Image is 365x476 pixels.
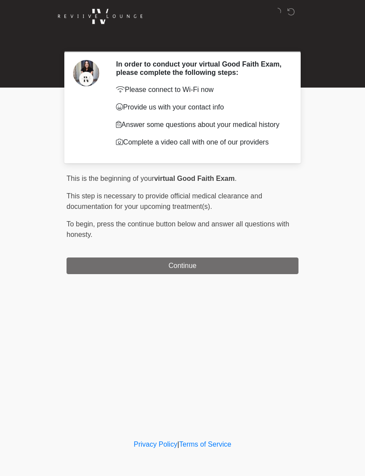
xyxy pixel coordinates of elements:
[67,220,97,228] span: To begin,
[116,137,285,148] p: Complete a video call with one of our providers
[179,441,231,448] a: Terms of Service
[116,120,285,130] p: Answer some questions about your medical history
[134,441,178,448] a: Privacy Policy
[116,60,285,77] h2: In order to conduct your virtual Good Faith Exam, please complete the following steps:
[60,32,305,48] h1: ‎ ‎ ‎
[116,102,285,113] p: Provide us with your contact info
[67,175,154,182] span: This is the beginning of your
[177,441,179,448] a: |
[73,60,99,86] img: Agent Avatar
[67,257,298,274] button: Continue
[116,85,285,95] p: Please connect to Wi-Fi now
[235,175,236,182] span: .
[58,7,143,26] img: Reviive Lounge Logo
[154,175,235,182] strong: virtual Good Faith Exam
[67,192,262,210] span: This step is necessary to provide official medical clearance and documentation for your upcoming ...
[67,220,289,238] span: press the continue button below and answer all questions with honesty.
